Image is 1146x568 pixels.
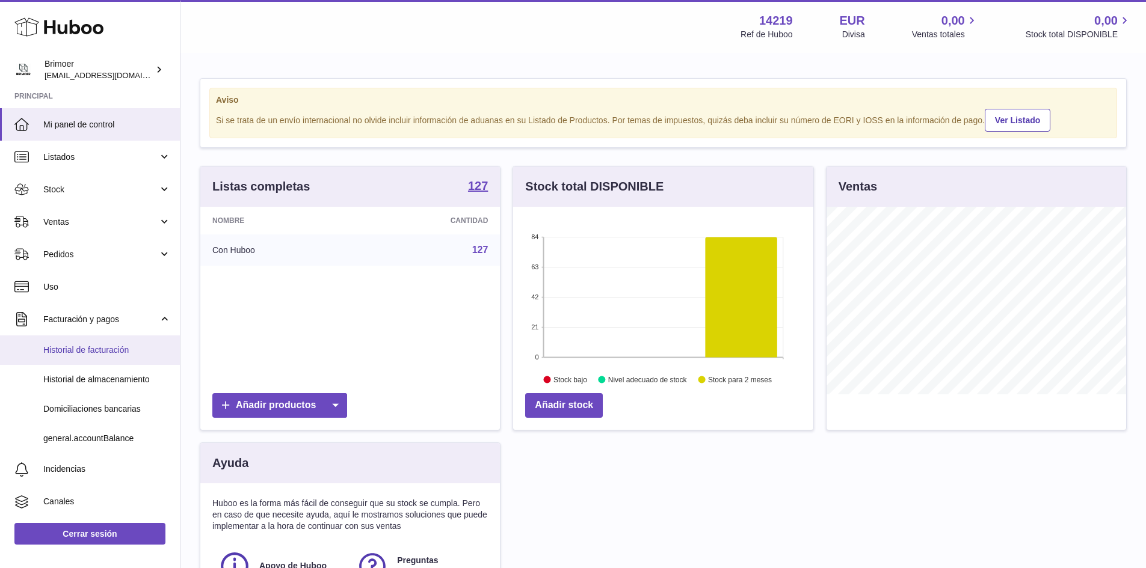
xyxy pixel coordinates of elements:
[608,376,688,384] text: Nivel adecuado de stock
[43,151,158,163] span: Listados
[212,393,347,418] a: Añadir productos
[532,323,539,331] text: 21
[43,314,158,325] span: Facturación y pagos
[43,119,171,130] span: Mi panel de control
[43,433,171,444] span: general.accountBalance
[912,13,979,40] a: 0,00 Ventas totales
[839,179,877,195] h3: Ventas
[532,263,539,270] text: 63
[43,496,171,507] span: Canales
[43,249,158,260] span: Pedidos
[759,13,793,29] strong: 14219
[216,94,1111,106] strong: Aviso
[1094,13,1118,29] span: 0,00
[43,184,158,195] span: Stock
[1026,13,1132,40] a: 0,00 Stock total DISPONIBLE
[356,207,501,234] th: Cantidad
[842,29,865,40] div: Divisa
[525,393,603,418] a: Añadir stock
[43,403,171,415] span: Domiciliaciones bancarias
[553,376,587,384] text: Stock bajo
[532,233,539,240] text: 84
[535,353,539,361] text: 0
[14,61,32,79] img: oroses@renuevo.es
[912,29,979,40] span: Ventas totales
[43,374,171,385] span: Historial de almacenamiento
[212,179,310,195] h3: Listas completas
[216,107,1111,132] div: Si se trata de un envío internacional no olvide incluir información de aduanas en su Listado de P...
[212,498,488,532] p: Huboo es la forma más fácil de conseguir que su stock se cumpla. Pero en caso de que necesite ayu...
[741,29,792,40] div: Ref de Huboo
[468,180,488,194] a: 127
[708,376,772,384] text: Stock para 2 meses
[212,455,248,471] h3: Ayuda
[43,344,171,356] span: Historial de facturación
[43,463,171,475] span: Incidencias
[43,281,171,293] span: Uso
[14,523,165,545] a: Cerrar sesión
[45,58,153,81] div: Brimoer
[525,179,664,195] h3: Stock total DISPONIBLE
[200,234,356,266] td: Con Huboo
[45,70,177,80] span: [EMAIL_ADDRESS][DOMAIN_NAME]
[1026,29,1132,40] span: Stock total DISPONIBLE
[472,245,488,255] a: 127
[43,216,158,228] span: Ventas
[200,207,356,234] th: Nombre
[532,293,539,301] text: 42
[941,13,965,29] span: 0,00
[985,109,1050,132] a: Ver Listado
[468,180,488,192] strong: 127
[840,13,865,29] strong: EUR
